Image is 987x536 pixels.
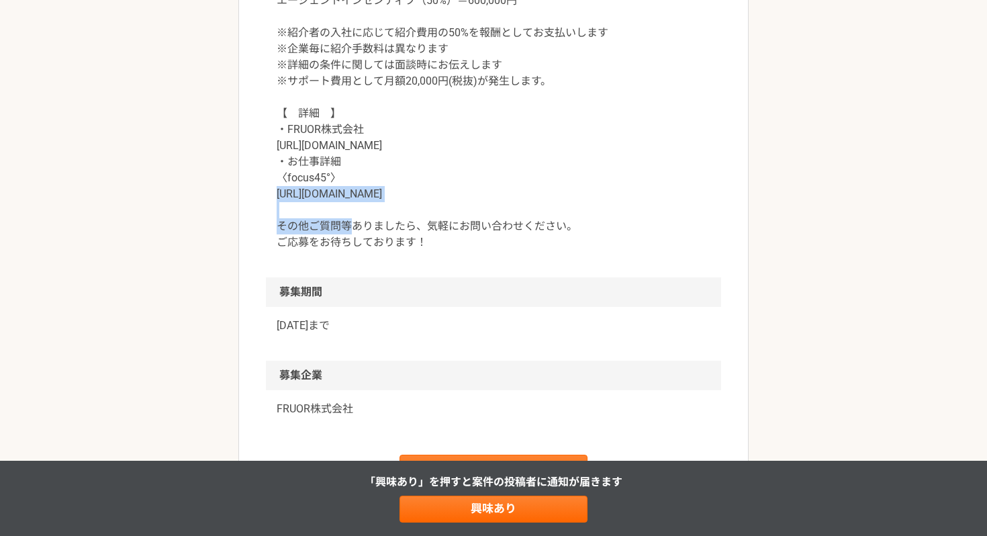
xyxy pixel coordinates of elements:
a: 興味あり [399,455,587,487]
a: 興味あり [399,496,587,523]
h2: 募集期間 [266,277,721,307]
h2: 募集企業 [266,361,721,390]
p: 「興味あり」を押すと 案件の投稿者に通知が届きます [365,474,622,490]
p: [DATE]まで [277,318,710,334]
a: FRUOR株式会社 [277,401,710,417]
